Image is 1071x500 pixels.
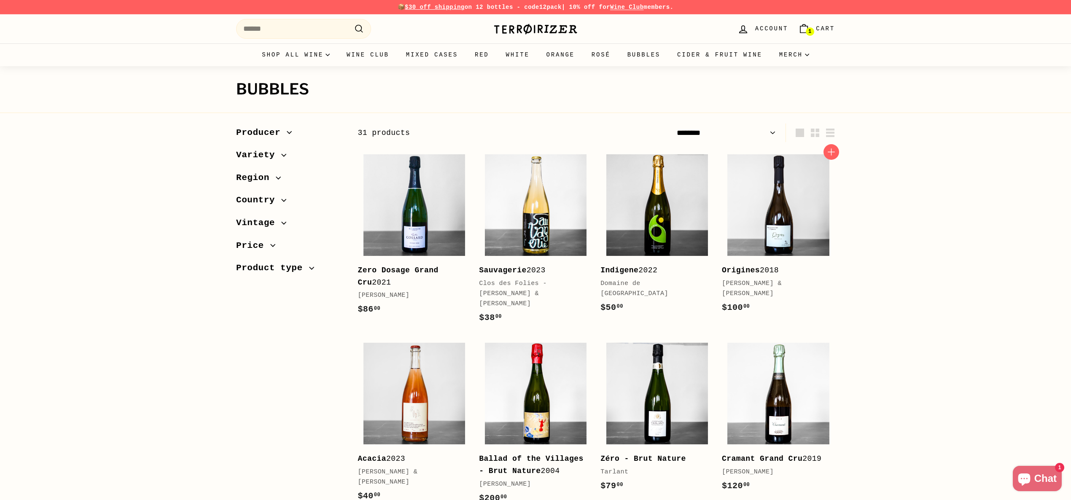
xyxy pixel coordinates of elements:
[236,124,344,146] button: Producer
[236,126,287,140] span: Producer
[722,453,826,465] div: 2019
[600,279,705,299] div: Domaine de [GEOGRAPHIC_DATA]
[358,266,438,287] b: Zero Dosage Grand Cru
[479,264,584,277] div: 2023
[722,148,835,323] a: Origines2018[PERSON_NAME] & [PERSON_NAME]
[743,304,750,309] sup: 00
[236,81,835,98] h1: Bubbles
[732,16,793,41] a: Account
[374,492,380,498] sup: 00
[722,279,826,299] div: [PERSON_NAME] & [PERSON_NAME]
[600,303,623,312] span: $50
[479,313,502,323] span: $38
[479,266,527,274] b: Sauvagerie
[538,43,583,66] a: Orange
[771,43,818,66] summary: Merch
[722,264,826,277] div: 2018
[600,266,638,274] b: Indigene
[358,290,462,301] div: [PERSON_NAME]
[253,43,338,66] summary: Shop all wine
[808,29,811,35] span: 1
[600,264,705,277] div: 2022
[358,304,380,314] span: $86
[722,266,760,274] b: Origines
[338,43,398,66] a: Wine Club
[374,306,380,312] sup: 00
[236,148,281,162] span: Variety
[236,239,270,253] span: Price
[466,43,498,66] a: Red
[793,16,840,41] a: Cart
[583,43,619,66] a: Rosé
[600,467,705,477] div: Tarlant
[755,24,788,33] span: Account
[722,481,750,491] span: $120
[236,3,835,12] p: 📦 on 12 bottles - code | 10% off for members.
[479,453,584,477] div: 2004
[619,43,669,66] a: Bubbles
[669,43,771,66] a: Cider & Fruit Wine
[539,4,562,11] strong: 12pack
[722,467,826,477] div: [PERSON_NAME]
[236,169,344,191] button: Region
[743,482,750,488] sup: 00
[617,304,623,309] sup: 00
[236,216,281,230] span: Vintage
[236,237,344,259] button: Price
[236,191,344,214] button: Country
[479,479,584,489] div: [PERSON_NAME]
[236,146,344,169] button: Variety
[600,454,686,463] b: Zéro - Brut Nature
[479,279,584,309] div: Clos des Folies - [PERSON_NAME] & [PERSON_NAME]
[236,261,309,275] span: Product type
[236,193,281,207] span: Country
[236,214,344,237] button: Vintage
[501,494,507,500] sup: 00
[358,127,596,139] div: 31 products
[495,314,502,320] sup: 00
[722,454,802,463] b: Cramant Grand Cru
[219,43,852,66] div: Primary
[816,24,835,33] span: Cart
[358,453,462,465] div: 2023
[358,454,386,463] b: Acacia
[1010,466,1064,493] inbox-online-store-chat: Shopify online store chat
[600,148,713,323] a: Indigene2022Domaine de [GEOGRAPHIC_DATA]
[236,171,276,185] span: Region
[358,264,462,289] div: 2021
[398,43,466,66] a: Mixed Cases
[498,43,538,66] a: White
[600,481,623,491] span: $79
[405,4,465,11] span: $30 off shipping
[722,303,750,312] span: $100
[236,259,344,282] button: Product type
[617,482,623,488] sup: 00
[479,454,584,475] b: Ballad of the Villages - Brut Nature
[358,467,462,487] div: [PERSON_NAME] & [PERSON_NAME]
[479,148,592,333] a: Sauvagerie2023Clos des Folies - [PERSON_NAME] & [PERSON_NAME]
[610,4,644,11] a: Wine Club
[358,148,471,325] a: Zero Dosage Grand Cru2021[PERSON_NAME]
